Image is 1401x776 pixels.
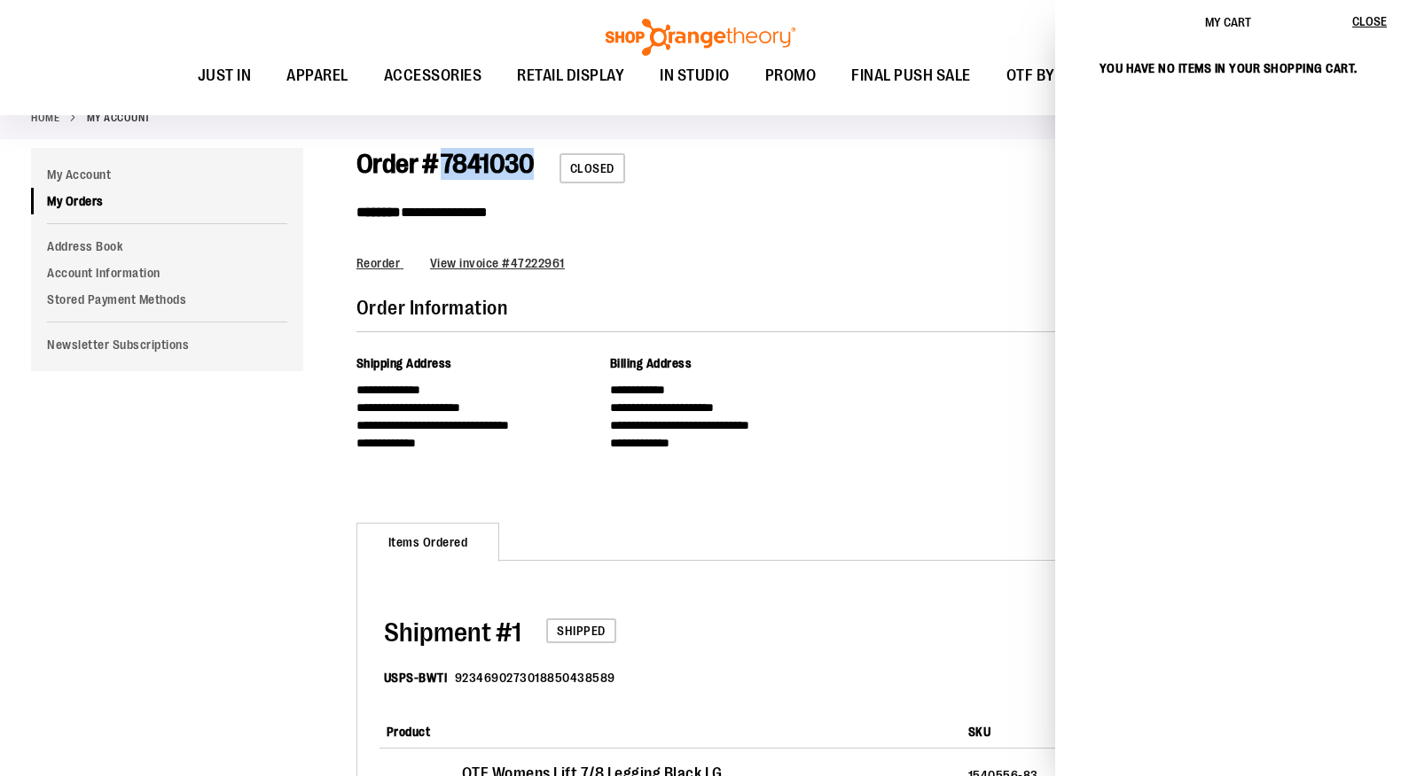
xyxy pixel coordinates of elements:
[356,297,508,319] span: Order Information
[961,709,1098,749] th: SKU
[31,161,303,188] a: My Account
[610,356,693,370] span: Billing Address
[31,331,303,358] a: Newsletter Subscriptions
[1352,14,1387,28] span: Close
[87,110,151,126] strong: My Account
[834,56,989,97] a: FINAL PUSH SALE
[747,56,834,97] a: PROMO
[31,286,303,313] a: Stored Payment Methods
[430,256,511,270] span: View invoice #
[356,356,452,370] span: Shipping Address
[356,256,403,270] a: Reorder
[430,256,565,270] a: View invoice #47222961
[356,256,401,270] span: Reorder
[384,617,521,648] span: 1
[366,56,500,97] a: ACCESSORIES
[31,260,303,286] a: Account Information
[384,56,482,96] span: ACCESSORIES
[455,669,615,687] dd: 9234690273018850438589
[517,56,624,96] span: RETAIL DISPLAY
[1006,56,1087,96] span: OTF BY YOU
[642,56,747,97] a: IN STUDIO
[31,188,303,214] a: My Orders
[560,153,625,183] span: Closed
[660,56,730,96] span: IN STUDIO
[384,617,512,648] span: Shipment #
[603,19,798,56] img: Shop Orangetheory
[384,669,448,687] dt: USPS-BWTI
[380,709,961,749] th: Product
[1100,61,1358,75] span: You have no items in your shopping cart.
[356,523,500,562] strong: Items Ordered
[31,110,59,126] a: Home
[286,56,348,96] span: APPAREL
[765,56,817,96] span: PROMO
[851,56,971,96] span: FINAL PUSH SALE
[269,56,366,97] a: APPAREL
[356,149,535,179] span: Order # 7841030
[989,56,1105,97] a: OTF BY YOU
[1205,15,1251,29] span: My Cart
[546,618,616,643] span: Shipped
[499,56,642,97] a: RETAIL DISPLAY
[180,56,270,97] a: JUST IN
[198,56,252,96] span: JUST IN
[31,233,303,260] a: Address Book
